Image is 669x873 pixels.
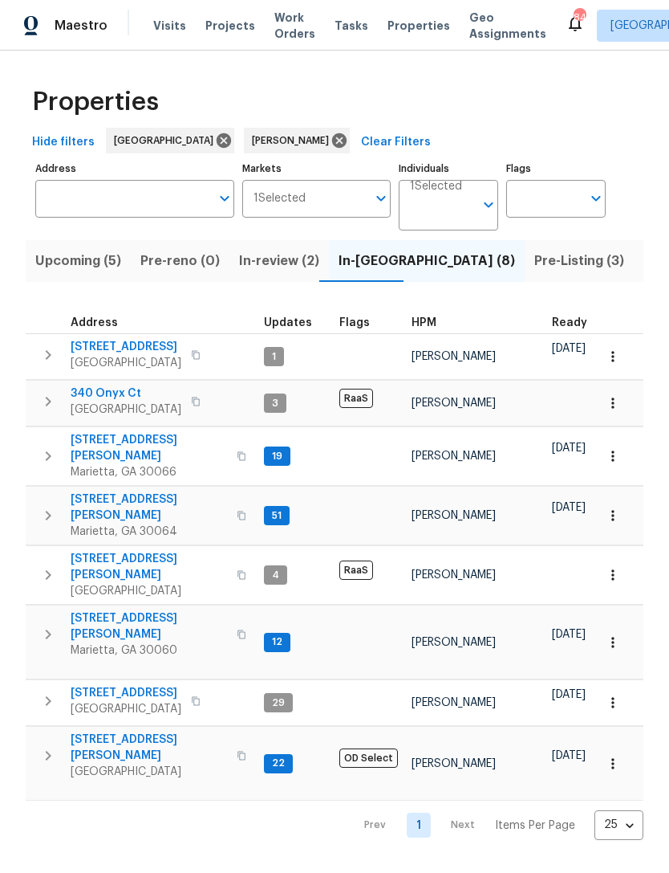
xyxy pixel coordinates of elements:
[253,192,306,206] span: 1 Selected
[407,813,431,838] a: Goto page 1
[239,250,319,272] span: In-review (2)
[26,128,101,157] button: Hide filters
[339,250,515,272] span: In-[GEOGRAPHIC_DATA] (8)
[35,164,234,173] label: Address
[387,18,450,34] span: Properties
[71,492,227,524] span: [STREET_ADDRESS][PERSON_NAME]
[71,432,227,464] span: [STREET_ADDRESS][PERSON_NAME]
[71,701,181,717] span: [GEOGRAPHIC_DATA]
[71,583,227,599] span: [GEOGRAPHIC_DATA]
[71,732,227,764] span: [STREET_ADDRESS][PERSON_NAME]
[71,643,227,659] span: Marietta, GA 30060
[71,402,181,418] span: [GEOGRAPHIC_DATA]
[412,351,496,362] span: [PERSON_NAME]
[552,502,586,513] span: [DATE]
[339,317,370,328] span: Flags
[534,250,624,272] span: Pre-Listing (3)
[114,133,220,149] span: [GEOGRAPHIC_DATA]
[355,128,437,157] button: Clear Filters
[140,250,220,272] span: Pre-reno (0)
[334,20,368,31] span: Tasks
[71,764,227,780] span: [GEOGRAPHIC_DATA]
[264,317,312,328] span: Updates
[244,128,350,153] div: [PERSON_NAME]
[32,94,159,110] span: Properties
[274,10,315,42] span: Work Orders
[266,450,289,463] span: 19
[71,339,181,355] span: [STREET_ADDRESS]
[106,128,234,153] div: [GEOGRAPHIC_DATA]
[213,187,236,210] button: Open
[339,389,373,408] span: RaaS
[266,635,289,649] span: 12
[349,810,643,840] nav: Pagination Navigation
[153,18,186,34] span: Visits
[412,510,496,521] span: [PERSON_NAME]
[71,524,227,540] span: Marietta, GA 30064
[552,629,586,640] span: [DATE]
[242,164,391,173] label: Markets
[205,18,255,34] span: Projects
[71,551,227,583] span: [STREET_ADDRESS][PERSON_NAME]
[552,443,586,454] span: [DATE]
[477,194,500,216] button: Open
[71,464,227,480] span: Marietta, GA 30066
[552,317,602,328] div: Earliest renovation start date (first business day after COE or Checkout)
[412,637,496,648] span: [PERSON_NAME]
[266,509,288,523] span: 51
[410,180,462,194] span: 1 Selected
[266,696,291,710] span: 29
[71,355,181,371] span: [GEOGRAPHIC_DATA]
[370,187,392,210] button: Open
[412,569,496,581] span: [PERSON_NAME]
[71,610,227,643] span: [STREET_ADDRESS][PERSON_NAME]
[552,317,587,328] span: Ready
[266,397,285,410] span: 3
[71,685,181,701] span: [STREET_ADDRESS]
[552,750,586,761] span: [DATE]
[35,250,121,272] span: Upcoming (5)
[495,818,575,834] p: Items Per Page
[266,757,291,770] span: 22
[552,689,586,700] span: [DATE]
[412,697,496,708] span: [PERSON_NAME]
[585,187,607,210] button: Open
[266,569,286,582] span: 4
[574,10,585,26] div: 84
[252,133,335,149] span: [PERSON_NAME]
[412,398,496,409] span: [PERSON_NAME]
[71,386,181,402] span: 340 Onyx Ct
[266,350,282,364] span: 1
[412,758,496,769] span: [PERSON_NAME]
[339,749,398,768] span: OD Select
[55,18,107,34] span: Maestro
[594,804,643,846] div: 25
[399,164,498,173] label: Individuals
[506,164,606,173] label: Flags
[71,317,118,328] span: Address
[552,343,586,354] span: [DATE]
[412,451,496,462] span: [PERSON_NAME]
[412,317,436,328] span: HPM
[32,133,95,153] span: Hide filters
[469,10,546,42] span: Geo Assignments
[339,561,373,580] span: RaaS
[361,133,431,153] span: Clear Filters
